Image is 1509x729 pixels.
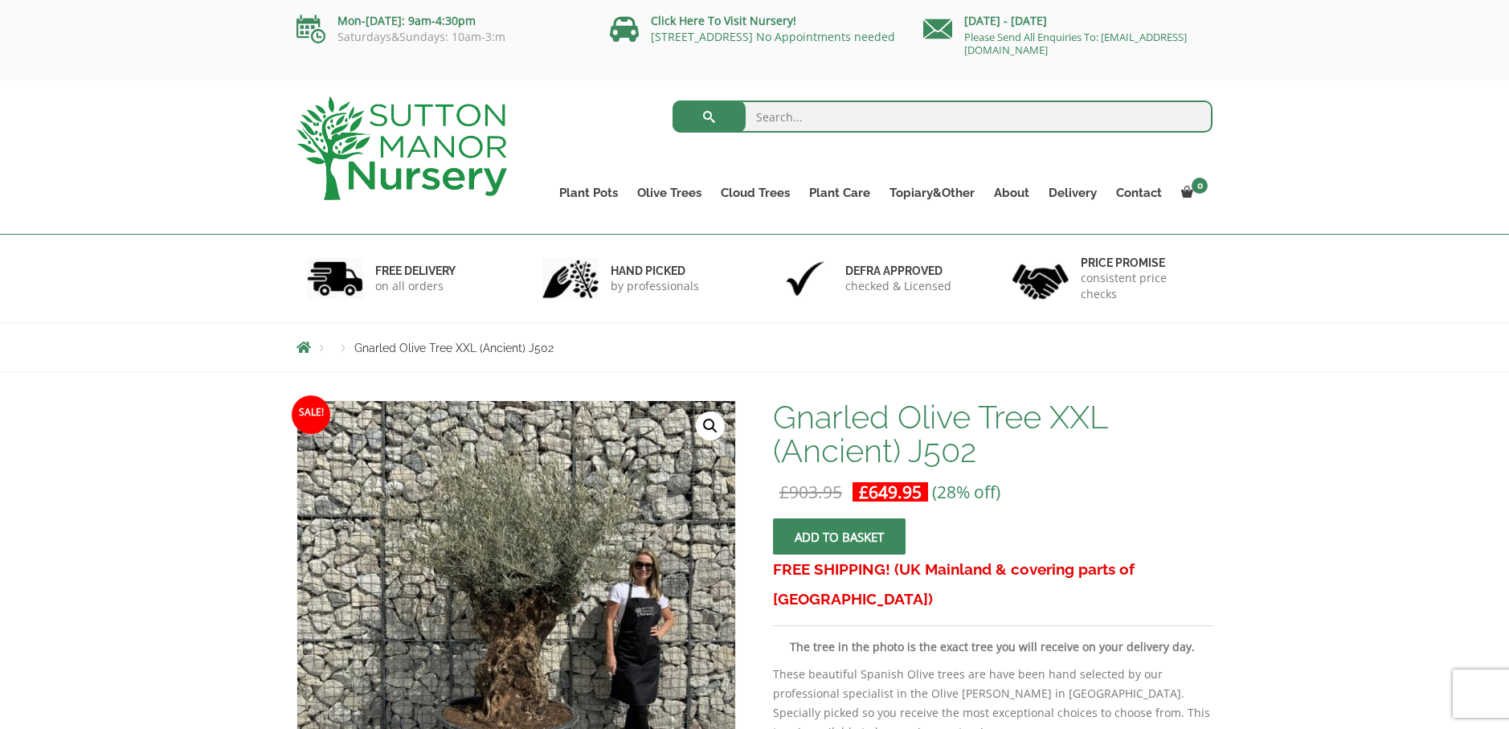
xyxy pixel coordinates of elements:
[628,182,711,204] a: Olive Trees
[932,481,1000,503] span: (28% off)
[711,182,799,204] a: Cloud Trees
[964,30,1187,57] a: Please Send All Enquiries To: [EMAIL_ADDRESS][DOMAIN_NAME]
[651,13,796,28] a: Click Here To Visit Nursery!
[1106,182,1172,204] a: Contact
[296,341,1213,354] nav: Breadcrumbs
[673,100,1213,133] input: Search...
[845,278,951,294] p: checked & Licensed
[296,96,507,200] img: logo
[611,278,699,294] p: by professionals
[845,264,951,278] h6: Defra approved
[307,258,363,299] img: 1.jpg
[542,258,599,299] img: 2.jpg
[1039,182,1106,204] a: Delivery
[790,639,1195,654] strong: The tree in the photo is the exact tree you will receive on your delivery day.
[651,29,895,44] a: [STREET_ADDRESS] No Appointments needed
[773,518,906,555] button: Add to basket
[1012,254,1069,303] img: 4.jpg
[859,481,922,503] bdi: 649.95
[1081,256,1203,270] h6: Price promise
[1192,178,1208,194] span: 0
[1081,270,1203,302] p: consistent price checks
[773,400,1213,468] h1: Gnarled Olive Tree XXL (Ancient) J502
[296,11,586,31] p: Mon-[DATE]: 9am-4:30pm
[354,342,554,354] span: Gnarled Olive Tree XXL (Ancient) J502
[880,182,984,204] a: Topiary&Other
[296,31,586,43] p: Saturdays&Sundays: 10am-3:m
[984,182,1039,204] a: About
[375,264,456,278] h6: FREE DELIVERY
[292,395,330,434] span: Sale!
[550,182,628,204] a: Plant Pots
[777,258,833,299] img: 3.jpg
[779,481,789,503] span: £
[696,412,725,440] a: View full-screen image gallery
[799,182,880,204] a: Plant Care
[773,555,1213,614] h3: FREE SHIPPING! (UK Mainland & covering parts of [GEOGRAPHIC_DATA])
[779,481,842,503] bdi: 903.95
[611,264,699,278] h6: hand picked
[1172,182,1213,204] a: 0
[859,481,869,503] span: £
[923,11,1213,31] p: [DATE] - [DATE]
[375,278,456,294] p: on all orders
